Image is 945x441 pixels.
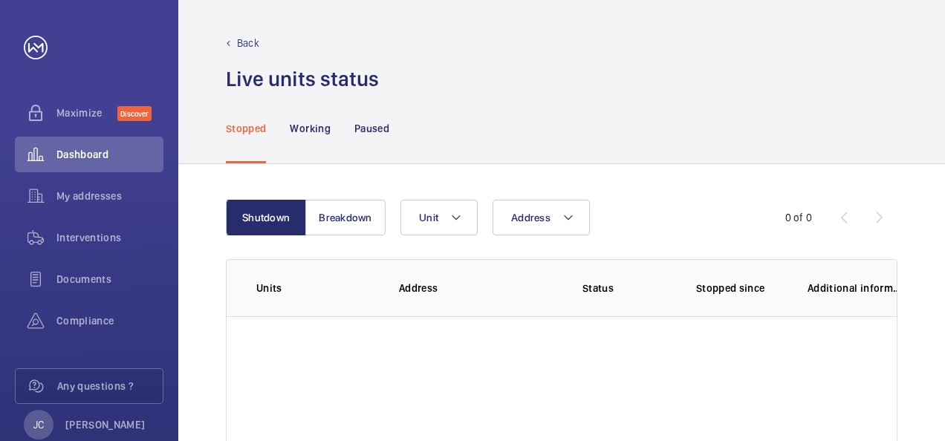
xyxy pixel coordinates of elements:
[400,200,478,235] button: Unit
[511,212,551,223] span: Address
[56,272,163,287] span: Documents
[65,417,146,432] p: [PERSON_NAME]
[56,105,117,120] span: Maximize
[33,417,44,432] p: JC
[808,281,903,295] p: Additional information
[226,65,379,93] h1: Live units status
[56,313,163,328] span: Compliance
[696,281,784,295] p: Stopped since
[399,281,524,295] p: Address
[56,189,163,203] span: My addresses
[354,121,389,136] p: Paused
[237,36,259,50] p: Back
[57,379,163,393] span: Any questions ?
[256,281,375,295] p: Units
[226,200,306,235] button: Shutdown
[56,147,163,162] span: Dashboard
[305,200,386,235] button: Breakdown
[534,281,662,295] p: Status
[290,121,330,136] p: Working
[117,106,152,121] span: Discover
[785,210,812,225] div: 0 of 0
[493,200,590,235] button: Address
[56,230,163,245] span: Interventions
[226,121,266,136] p: Stopped
[419,212,438,223] span: Unit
